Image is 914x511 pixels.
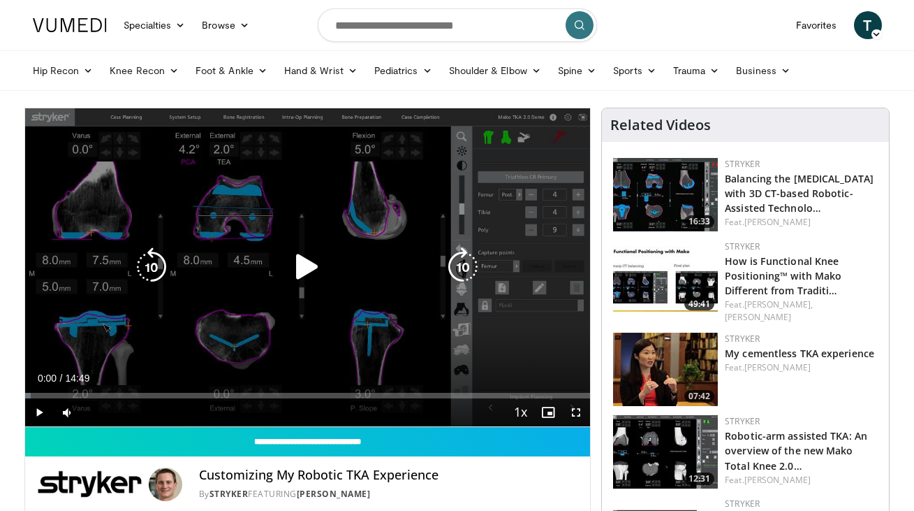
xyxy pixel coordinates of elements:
[613,415,718,489] a: 12:31
[725,474,878,487] div: Feat.
[665,57,728,85] a: Trauma
[744,298,813,310] a: [PERSON_NAME],
[506,398,534,426] button: Playback Rate
[65,373,89,384] span: 14:49
[366,57,441,85] a: Pediatrics
[25,393,591,398] div: Progress Bar
[610,117,711,134] h4: Related Videos
[725,172,874,215] a: Balancing the [MEDICAL_DATA] with 3D CT-based Robotic-Assisted Technolo…
[38,373,57,384] span: 0:00
[684,215,714,228] span: 16:33
[744,216,811,228] a: [PERSON_NAME]
[725,158,760,170] a: Stryker
[101,57,187,85] a: Knee Recon
[209,488,249,500] a: Stryker
[725,415,760,427] a: Stryker
[276,57,366,85] a: Hand & Wrist
[550,57,605,85] a: Spine
[684,473,714,485] span: 12:31
[613,240,718,314] a: 49:41
[562,398,590,426] button: Fullscreen
[613,333,718,406] img: 4b492601-1f86-4970-ad60-0382e120d266.150x105_q85_crop-smart_upscale.jpg
[728,57,799,85] a: Business
[744,361,811,373] a: [PERSON_NAME]
[605,57,665,85] a: Sports
[613,333,718,406] a: 07:42
[725,361,878,374] div: Feat.
[115,11,194,39] a: Specialties
[318,8,597,42] input: Search topics, interventions
[441,57,550,85] a: Shoulder & Elbow
[24,57,102,85] a: Hip Recon
[613,158,718,231] a: 16:33
[187,57,276,85] a: Foot & Ankle
[725,216,878,229] div: Feat.
[33,18,107,32] img: VuMedi Logo
[854,11,882,39] a: T
[725,311,791,323] a: [PERSON_NAME]
[744,474,811,486] a: [PERSON_NAME]
[193,11,258,39] a: Browse
[25,108,591,427] video-js: Video Player
[725,240,760,252] a: Stryker
[684,298,714,310] span: 49:41
[725,333,760,345] a: Stryker
[725,498,760,510] a: Stryker
[613,158,718,231] img: aececb5f-a7d6-40bb-96d9-26cdf3a45450.150x105_q85_crop-smart_upscale.jpg
[788,11,846,39] a: Favorites
[149,468,182,501] img: Avatar
[53,398,81,426] button: Mute
[199,488,579,501] div: By FEATURING
[25,398,53,426] button: Play
[613,415,718,489] img: 3ed3d49b-c22b-49e8-bd74-1d9565e20b04.150x105_q85_crop-smart_upscale.jpg
[36,468,143,501] img: Stryker
[725,254,841,297] a: How is Functional Knee Positioning™ with Mako Different from Traditi…
[725,347,874,360] a: My cementless TKA experience
[725,429,867,472] a: Robotic-arm assisted TKA: An overview of the new Mako Total Knee 2.0…
[725,298,878,324] div: Feat.
[297,488,371,500] a: [PERSON_NAME]
[199,468,579,483] h4: Customizing My Robotic TKA Experience
[534,398,562,426] button: Enable picture-in-picture mode
[613,240,718,314] img: ffdd9326-d8c6-4f24-b7c0-24c655ed4ab2.150x105_q85_crop-smart_upscale.jpg
[684,390,714,403] span: 07:42
[60,373,63,384] span: /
